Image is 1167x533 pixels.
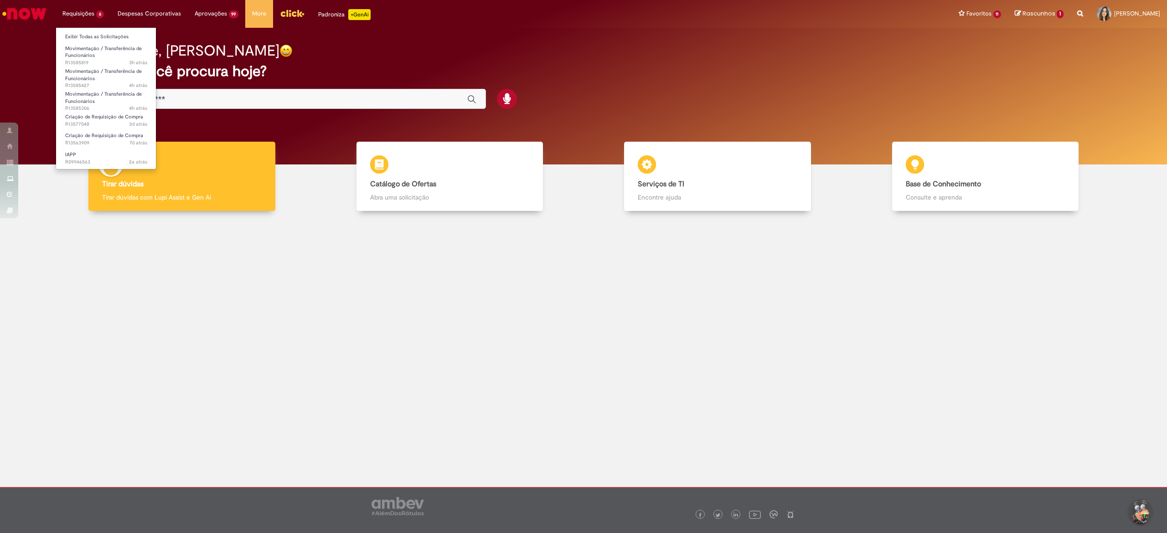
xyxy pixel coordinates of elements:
[65,132,143,139] span: Criação de Requisição de Compra
[229,10,239,18] span: 99
[65,91,142,105] span: Movimentação / Transferência de Funcionários
[733,512,738,518] img: logo_footer_linkedin.png
[65,82,147,89] span: R13585427
[129,159,147,165] span: 2a atrás
[129,59,147,66] time: 01/10/2025 12:41:01
[769,510,778,518] img: logo_footer_workplace.png
[56,112,156,129] a: Aberto R13577048 : Criação de Requisição de Compra
[129,139,147,146] span: 7d atrás
[1,5,48,23] img: ServiceNow
[129,139,147,146] time: 24/09/2025 16:11:17
[56,150,156,167] a: Aberto R09946563 : IAPP
[48,142,316,211] a: Tirar dúvidas Tirar dúvidas com Lupi Assist e Gen Ai
[129,105,147,112] time: 01/10/2025 11:11:53
[370,179,436,189] b: Catálogo de Ofertas
[1126,499,1153,526] button: Iniciar Conversa de Suporte
[993,10,1002,18] span: 11
[279,44,293,57] img: happy-face.png
[95,63,1072,79] h2: O que você procura hoje?
[56,89,156,109] a: Aberto R13585306 : Movimentação / Transferência de Funcionários
[129,121,147,128] span: 3d atrás
[65,68,142,82] span: Movimentação / Transferência de Funcionários
[316,142,584,211] a: Catálogo de Ofertas Abra uma solicitação
[348,9,371,20] p: +GenAi
[96,10,104,18] span: 6
[318,9,371,20] div: Padroniza
[95,43,279,59] h2: Boa tarde, [PERSON_NAME]
[56,27,156,169] ul: Requisições
[698,513,702,518] img: logo_footer_facebook.png
[906,179,981,189] b: Base de Conhecimento
[786,510,795,518] img: logo_footer_naosei.png
[65,151,76,158] span: IAPP
[252,9,266,18] span: More
[56,131,156,148] a: Aberto R13563909 : Criação de Requisição de Compra
[102,193,262,202] p: Tirar dúvidas com Lupi Assist e Gen Ai
[65,105,147,112] span: R13585306
[370,193,530,202] p: Abra uma solicitação
[638,193,797,202] p: Encontre ajuda
[749,508,761,520] img: logo_footer_youtube.png
[1114,10,1160,17] span: [PERSON_NAME]
[62,9,94,18] span: Requisições
[56,32,156,42] a: Exibir Todas as Solicitações
[118,9,181,18] span: Despesas Corporativas
[372,497,424,515] img: logo_footer_ambev_rotulo_gray.png
[65,113,143,120] span: Criação de Requisição de Compra
[716,513,720,518] img: logo_footer_twitter.png
[129,82,147,89] time: 01/10/2025 11:30:26
[129,159,147,165] time: 22/05/2023 13:23:08
[583,142,852,211] a: Serviços de TI Encontre ajuda
[56,44,156,63] a: Aberto R13585819 : Movimentação / Transferência de Funcionários
[280,6,305,20] img: click_logo_yellow_360x200.png
[129,121,147,128] time: 29/09/2025 13:57:40
[1057,10,1064,18] span: 1
[65,139,147,147] span: R13563909
[966,9,991,18] span: Favoritos
[195,9,227,18] span: Aprovações
[1022,9,1055,18] span: Rascunhos
[65,159,147,166] span: R09946563
[852,142,1120,211] a: Base de Conhecimento Consulte e aprenda
[638,179,684,189] b: Serviços de TI
[1015,10,1064,18] a: Rascunhos
[56,67,156,86] a: Aberto R13585427 : Movimentação / Transferência de Funcionários
[129,59,147,66] span: 3h atrás
[65,59,147,67] span: R13585819
[65,121,147,128] span: R13577048
[65,45,142,59] span: Movimentação / Transferência de Funcionários
[129,105,147,112] span: 4h atrás
[129,82,147,89] span: 4h atrás
[906,193,1065,202] p: Consulte e aprenda
[102,179,144,189] b: Tirar dúvidas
